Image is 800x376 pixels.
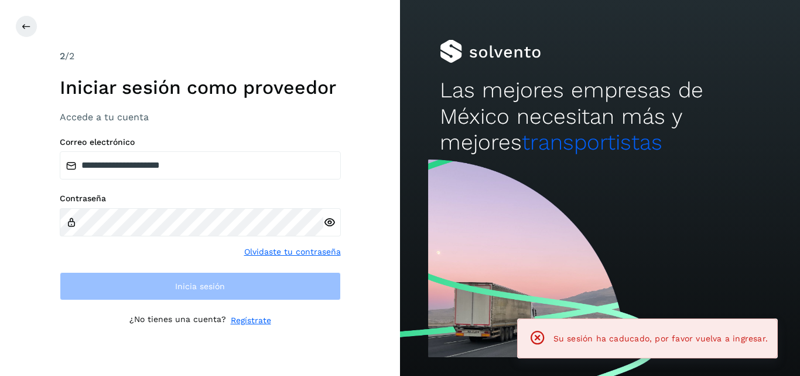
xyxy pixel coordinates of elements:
[60,194,341,204] label: Contraseña
[60,111,341,123] h3: Accede a tu cuenta
[60,272,341,300] button: Inicia sesión
[244,246,341,258] a: Olvidaste tu contraseña
[522,130,662,155] span: transportistas
[60,137,341,147] label: Correo electrónico
[175,282,225,290] span: Inicia sesión
[60,50,65,62] span: 2
[60,76,341,99] h1: Iniciar sesión como proveedor
[60,49,341,63] div: /2
[231,314,271,327] a: Regístrate
[553,334,768,343] span: Su sesión ha caducado, por favor vuelva a ingresar.
[129,314,226,327] p: ¿No tienes una cuenta?
[440,77,760,155] h2: Las mejores empresas de México necesitan más y mejores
